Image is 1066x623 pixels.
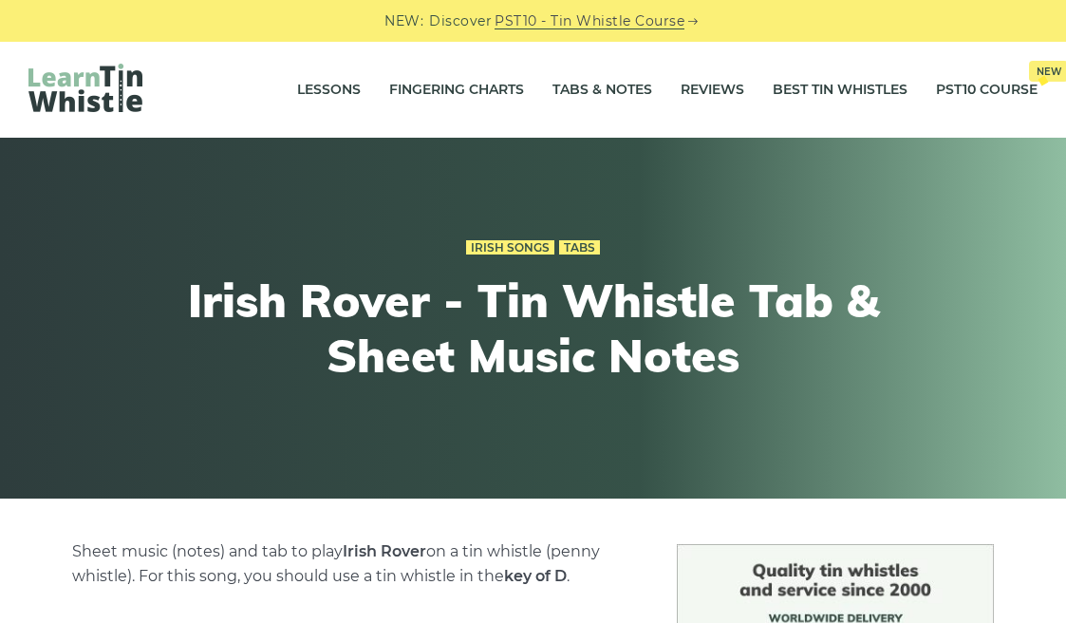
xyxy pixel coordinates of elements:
a: Best Tin Whistles [773,66,907,114]
h1: Irish Rover - Tin Whistle Tab & Sheet Music Notes [184,274,883,383]
p: Sheet music (notes) and tab to play on a tin whistle (penny whistle). For this song, you should u... [72,539,649,589]
a: Irish Songs [466,240,554,255]
a: Lessons [297,66,361,114]
a: Tabs [559,240,600,255]
strong: key of D [504,567,567,585]
img: LearnTinWhistle.com [28,64,142,112]
strong: Irish Rover [343,542,426,560]
a: Fingering Charts [389,66,524,114]
a: PST10 CourseNew [936,66,1038,114]
a: Tabs & Notes [552,66,652,114]
a: Reviews [681,66,744,114]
